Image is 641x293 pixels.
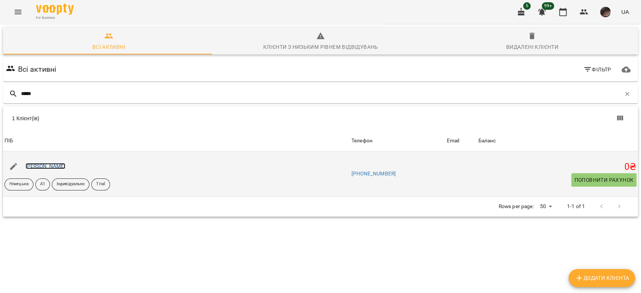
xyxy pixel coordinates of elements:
[498,203,534,210] p: Rows per page:
[52,178,89,190] div: Індивідуально
[3,106,638,130] div: Table Toolbar
[446,136,459,145] div: Email
[567,203,585,210] p: 1-1 of 1
[583,65,611,74] span: Фільтр
[18,63,57,75] h6: Всі активні
[478,136,496,145] div: Sort
[571,173,636,187] button: Поповнити рахунок
[5,136,13,145] div: Sort
[446,136,459,145] div: Sort
[351,136,444,145] span: Телефон
[351,171,396,177] a: [PHONE_NUMBER]
[9,3,27,21] button: Menu
[5,136,348,145] span: ПІБ
[574,175,633,184] span: Поповнити рахунок
[478,136,496,145] div: Баланс
[36,4,74,15] img: Voopty Logo
[618,5,632,19] button: UA
[263,42,378,51] div: Клієнти з низьким рівнем відвідувань
[35,178,50,190] div: А1
[92,42,125,51] div: Всі активні
[621,8,629,16] span: UA
[446,136,475,145] span: Email
[96,181,105,187] p: Trial
[12,115,325,122] div: 1 Клієнт(ів)
[523,2,531,10] span: 5
[351,136,373,145] div: Sort
[580,63,614,76] button: Фільтр
[351,136,373,145] div: Телефон
[9,181,29,187] p: Німецька
[478,161,636,173] h5: 0 ₴
[569,269,635,287] button: Додати клієнта
[5,178,33,190] div: Німецька
[57,181,84,187] p: Індивідуально
[537,201,555,212] div: 50
[506,42,558,51] div: Видалені клієнти
[5,136,13,145] div: ПІБ
[478,136,636,145] span: Баланс
[40,181,45,187] p: А1
[600,7,611,17] img: 297f12a5ee7ab206987b53a38ee76f7e.jpg
[542,2,554,10] span: 99+
[611,109,629,127] button: Вигляд колонок
[26,163,66,169] a: [PERSON_NAME]
[91,178,110,190] div: Trial
[36,15,74,20] span: For Business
